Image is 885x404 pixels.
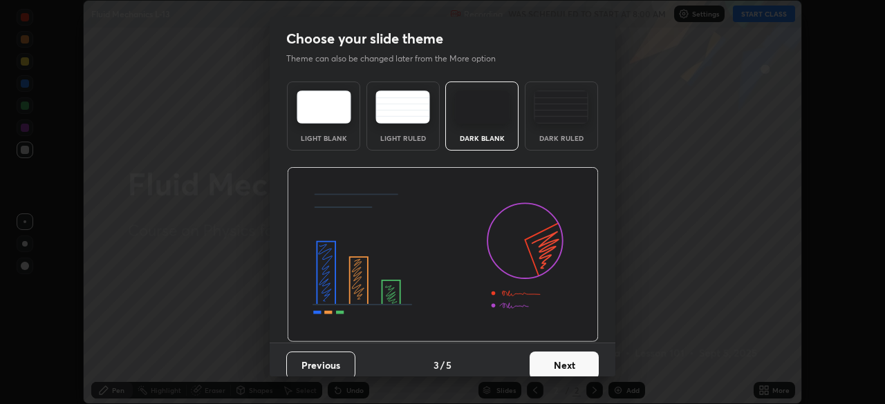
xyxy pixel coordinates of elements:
button: Previous [286,352,355,379]
img: darkThemeBanner.d06ce4a2.svg [287,167,599,343]
div: Dark Blank [454,135,510,142]
div: Dark Ruled [534,135,589,142]
h4: 5 [446,358,451,372]
h4: / [440,358,445,372]
h2: Choose your slide theme [286,30,443,48]
div: Light Ruled [375,135,431,142]
img: darkRuledTheme.de295e13.svg [534,90,588,124]
div: Light Blank [296,135,351,142]
img: darkTheme.f0cc69e5.svg [455,90,510,124]
p: Theme can also be changed later from the More option [286,52,510,65]
h4: 3 [434,358,439,372]
button: Next [530,352,599,379]
img: lightRuledTheme.5fabf969.svg [375,90,430,124]
img: lightTheme.e5ed3b09.svg [297,90,351,124]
